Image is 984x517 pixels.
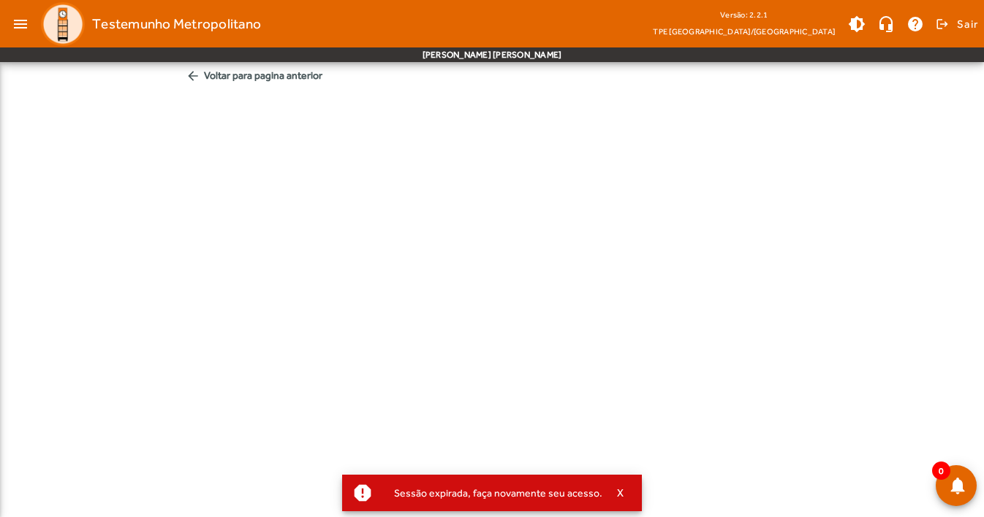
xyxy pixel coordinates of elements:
div: Sessão expirada, faça novamente seu acesso. [382,483,602,503]
span: X [617,486,624,499]
span: 0 [932,462,950,480]
a: Testemunho Metropolitano [35,2,261,46]
mat-icon: arrow_back [186,69,200,83]
mat-icon: menu [6,9,35,39]
div: Versão: 2.2.1 [653,6,835,24]
span: Sair [957,12,978,36]
mat-icon: report [352,482,374,504]
span: TPE [GEOGRAPHIC_DATA]/[GEOGRAPHIC_DATA] [653,24,835,39]
span: Testemunho Metropolitano [92,12,261,36]
button: Sair [934,13,978,35]
img: Logo TPE [41,2,85,46]
span: Voltar para pagina anterior [180,62,972,89]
